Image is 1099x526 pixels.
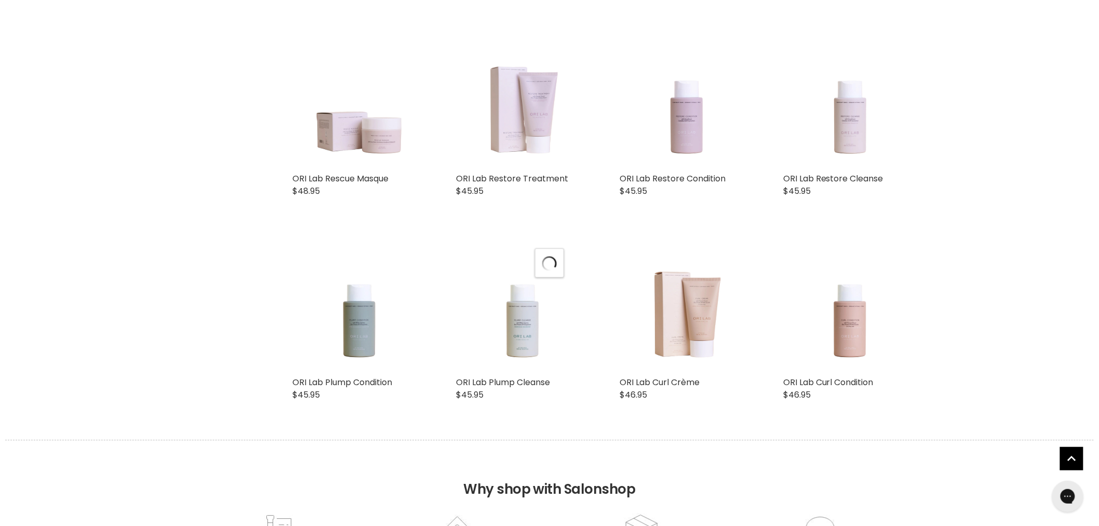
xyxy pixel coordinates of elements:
[292,239,425,372] a: ORI Lab Plump Condition
[292,35,425,168] a: ORI Lab Rescue Masque
[783,173,883,185] a: ORI Lab Restore Cleanse
[5,440,1094,513] h2: Why shop with Salonshop
[797,35,903,168] img: ORI Lab Restore Cleanse
[470,239,575,372] img: ORI Lab Plump Cleanse
[620,35,752,168] a: ORI Lab Restore Condition
[797,239,903,372] img: ORI Lab Curl Condition
[456,389,484,401] span: $45.95
[633,35,739,168] img: ORI Lab Restore Condition
[783,35,916,168] a: ORI Lab Restore Cleanse
[633,239,739,372] img: ORI Lab Curl Crème
[620,376,700,388] a: ORI Lab Curl Crème
[1060,447,1083,474] span: Back to top
[456,173,568,185] a: ORI Lab Restore Treatment
[620,239,752,372] a: ORI Lab Curl Crème
[456,376,550,388] a: ORI Lab Plump Cleanse
[620,173,726,185] a: ORI Lab Restore Condition
[783,185,811,197] span: $45.95
[783,239,916,372] a: ORI Lab Curl Condition
[456,239,588,372] a: ORI Lab Plump Cleanse
[292,376,392,388] a: ORI Lab Plump Condition
[783,376,874,388] a: ORI Lab Curl Condition
[456,35,588,168] a: ORI Lab Restore Treatment
[1047,477,1089,516] iframe: Gorgias live chat messenger
[306,239,412,372] img: ORI Lab Plump Condition
[292,389,320,401] span: $45.95
[783,389,811,401] span: $46.95
[1060,447,1083,470] a: Back to top
[292,185,320,197] span: $48.95
[292,173,388,185] a: ORI Lab Rescue Masque
[620,389,647,401] span: $46.95
[620,185,647,197] span: $45.95
[456,185,484,197] span: $45.95
[470,35,575,168] img: ORI Lab Restore Treatment
[306,35,412,168] img: ORI Lab Rescue Masque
